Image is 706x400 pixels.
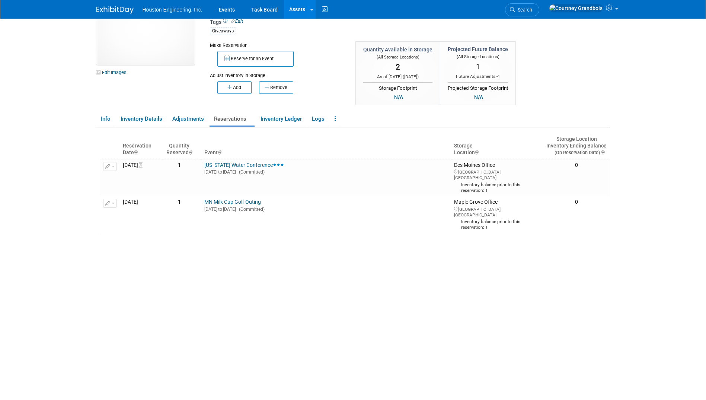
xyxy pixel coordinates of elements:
[143,7,202,13] span: Houston Engineering, Inc.
[120,196,163,233] td: [DATE]
[96,112,115,126] a: Info
[96,68,130,77] a: Edit Images
[505,3,539,16] a: Search
[448,73,508,80] div: Future Adjustments:
[210,18,549,40] div: Tags
[496,74,500,79] span: -1
[256,112,306,126] a: Inventory Ledger
[163,196,195,233] td: 1
[448,53,508,60] div: (All Storage Locations)
[163,133,195,159] th: Quantity&nbsp;&nbsp;&nbsp;Reserved : activate to sort column ascending
[210,112,255,126] a: Reservations
[210,67,345,79] div: Adjust Inventory in Storage:
[448,45,508,53] div: Projected Future Balance
[543,133,610,159] th: Storage LocationInventory Ending Balance (On Reservation Date) : activate to sort column ascending
[363,74,432,80] div: As of [DATE] ( )
[404,74,417,79] span: [DATE]
[120,159,163,196] td: [DATE]
[392,93,405,101] div: N/A
[451,133,544,159] th: Storage Location : activate to sort column ascending
[307,112,329,126] a: Logs
[546,162,607,169] div: 0
[236,169,265,175] span: (Committed)
[548,150,600,155] span: (On Reservation Date)
[204,199,261,205] a: MN Milk Cup Golf Outing
[116,112,166,126] a: Inventory Details
[217,51,294,67] button: Reserve for an Event
[259,81,293,94] button: Remove
[363,46,432,53] div: Quantity Available in Storage
[454,168,541,181] div: [GEOGRAPHIC_DATA], [GEOGRAPHIC_DATA]
[448,82,508,92] div: Projected Storage Footprint
[454,199,541,230] div: Maple Grove Office
[201,133,451,159] th: Event : activate to sort column ascending
[396,63,400,72] span: 2
[217,207,223,212] span: to
[546,199,607,206] div: 0
[120,133,163,159] th: ReservationDate : activate to sort column ascending
[472,93,485,101] div: N/A
[139,162,146,168] i: Future Date
[204,206,448,212] div: [DATE] [DATE]
[515,7,532,13] span: Search
[454,206,541,218] div: [GEOGRAPHIC_DATA], [GEOGRAPHIC_DATA]
[454,218,541,230] div: Inventory balance prior to this reservation: 1
[363,82,432,92] div: Storage Footprint
[236,207,265,212] span: (Committed)
[210,27,236,35] div: Giveaways
[163,159,195,196] td: 1
[210,41,345,49] div: Make Reservation:
[454,181,541,193] div: Inventory balance prior to this reservation: 1
[204,162,284,168] a: [US_STATE] Water Conference
[231,19,243,24] a: Edit
[549,4,603,12] img: Courtney Grandbois
[96,6,134,14] img: ExhibitDay
[476,62,480,71] span: 1
[363,53,432,60] div: (All Storage Locations)
[204,168,448,175] div: [DATE] [DATE]
[217,81,252,94] button: Add
[217,169,223,175] span: to
[454,162,541,193] div: Des Moines Office
[168,112,208,126] a: Adjustments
